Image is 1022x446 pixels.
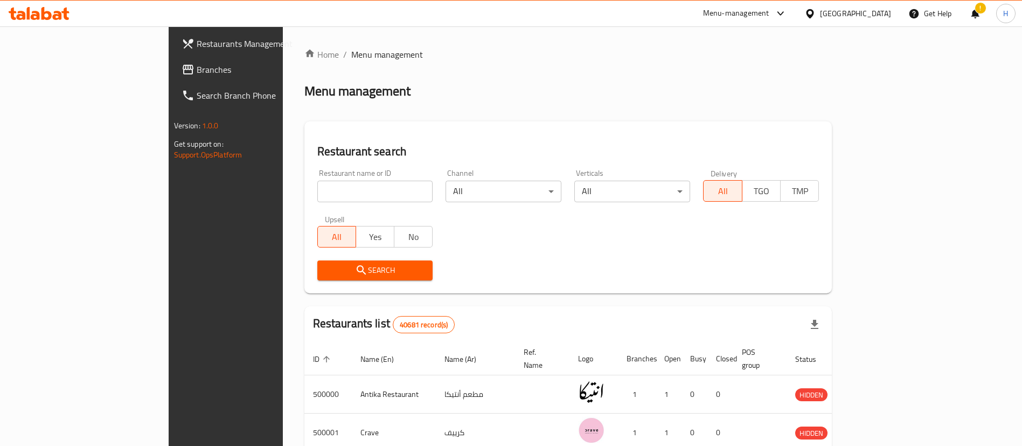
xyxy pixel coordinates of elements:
[351,48,423,61] span: Menu management
[173,57,339,83] a: Branches
[785,183,815,199] span: TMP
[656,342,682,375] th: Open
[360,229,390,245] span: Yes
[322,229,352,245] span: All
[202,119,219,133] span: 1.0.0
[326,264,425,277] span: Search
[393,316,455,333] div: Total records count
[444,353,490,366] span: Name (Ar)
[656,375,682,414] td: 1
[703,7,769,20] div: Menu-management
[524,346,557,372] span: Ref. Name
[747,183,776,199] span: TGO
[360,353,408,366] span: Name (En)
[780,180,819,202] button: TMP
[436,375,515,414] td: مطعم أنتيكا
[317,143,819,160] h2: Restaurant search
[569,342,618,375] th: Logo
[707,342,733,375] th: Closed
[618,342,656,375] th: Branches
[578,379,605,406] img: Antika Restaurant
[682,342,707,375] th: Busy
[197,63,331,76] span: Branches
[313,353,333,366] span: ID
[317,181,433,202] input: Search for restaurant name or ID..
[795,353,830,366] span: Status
[618,375,656,414] td: 1
[325,215,345,223] label: Upsell
[197,37,331,50] span: Restaurants Management
[313,315,455,333] h2: Restaurants list
[352,375,436,414] td: Antika Restaurant
[682,375,707,414] td: 0
[711,169,738,177] label: Delivery
[708,183,738,199] span: All
[356,226,394,248] button: Yes
[742,180,781,202] button: TGO
[795,427,828,440] div: HIDDEN
[703,180,742,202] button: All
[174,119,200,133] span: Version:
[742,346,774,372] span: POS group
[174,148,242,162] a: Support.OpsPlatform
[317,226,356,248] button: All
[343,48,347,61] li: /
[394,226,433,248] button: No
[802,312,828,338] div: Export file
[317,260,433,280] button: Search
[1003,8,1008,19] span: H
[795,427,828,440] span: HIDDEN
[197,89,331,102] span: Search Branch Phone
[795,388,828,401] div: HIDDEN
[795,389,828,401] span: HIDDEN
[173,31,339,57] a: Restaurants Management
[578,417,605,444] img: Crave
[446,181,561,202] div: All
[399,229,428,245] span: No
[304,48,832,61] nav: breadcrumb
[173,83,339,108] a: Search Branch Phone
[393,320,454,330] span: 40681 record(s)
[707,375,733,414] td: 0
[304,83,411,100] h2: Menu management
[820,8,891,19] div: [GEOGRAPHIC_DATA]
[574,181,690,202] div: All
[174,137,224,151] span: Get support on:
